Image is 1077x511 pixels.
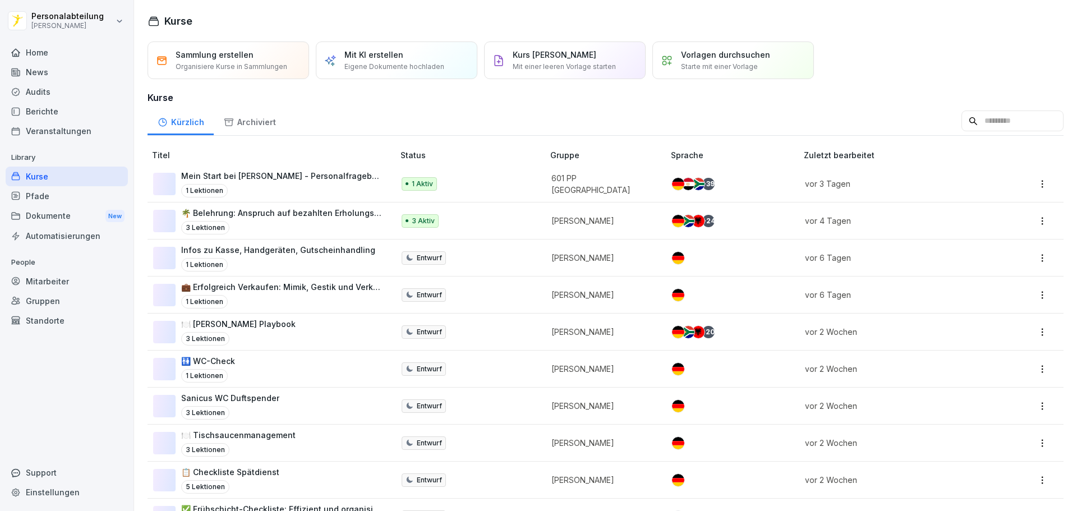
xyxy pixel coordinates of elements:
[181,480,229,494] p: 5 Lektionen
[417,475,442,485] p: Entwurf
[344,49,403,61] p: Mit KI erstellen
[671,149,799,161] p: Sprache
[6,62,128,82] a: News
[417,290,442,300] p: Entwurf
[672,363,684,375] img: de.svg
[6,254,128,271] p: People
[805,252,984,264] p: vor 6 Tagen
[551,215,653,227] p: [PERSON_NAME]
[682,215,694,227] img: za.svg
[181,295,228,309] p: 1 Lektionen
[164,13,192,29] h1: Kurse
[672,400,684,412] img: de.svg
[805,437,984,449] p: vor 2 Wochen
[682,326,694,338] img: za.svg
[6,311,128,330] a: Standorte
[702,178,715,190] div: + 39
[181,258,228,271] p: 1 Lektionen
[551,363,653,375] p: [PERSON_NAME]
[672,252,684,264] img: de.svg
[6,82,128,102] a: Audits
[692,178,705,190] img: za.svg
[176,49,254,61] p: Sammlung erstellen
[551,172,653,196] p: 601 PP [GEOGRAPHIC_DATA]
[6,43,128,62] a: Home
[805,178,984,190] p: vor 3 Tagen
[412,179,433,189] p: 1 Aktiv
[417,364,442,374] p: Entwurf
[672,474,684,486] img: de.svg
[551,326,653,338] p: [PERSON_NAME]
[6,482,128,502] a: Einstellungen
[551,400,653,412] p: [PERSON_NAME]
[551,474,653,486] p: [PERSON_NAME]
[6,291,128,311] a: Gruppen
[672,326,684,338] img: de.svg
[804,149,997,161] p: Zuletzt bearbeitet
[181,221,229,234] p: 3 Lektionen
[702,326,715,338] div: + 20
[181,406,229,420] p: 3 Lektionen
[805,474,984,486] p: vor 2 Wochen
[181,318,296,330] p: 🍽️ [PERSON_NAME] Playbook
[148,107,214,135] a: Kürzlich
[672,178,684,190] img: de.svg
[181,392,279,404] p: Sanicus WC Duftspender
[417,401,442,411] p: Entwurf
[6,271,128,291] a: Mitarbeiter
[805,363,984,375] p: vor 2 Wochen
[550,149,666,161] p: Gruppe
[6,226,128,246] a: Automatisierungen
[692,215,705,227] img: al.svg
[176,62,287,72] p: Organisiere Kurse in Sammlungen
[805,326,984,338] p: vor 2 Wochen
[148,91,1064,104] h3: Kurse
[513,49,596,61] p: Kurs [PERSON_NAME]
[805,215,984,227] p: vor 4 Tagen
[702,215,715,227] div: + 24
[6,121,128,141] div: Veranstaltungen
[6,206,128,227] div: Dokumente
[682,178,694,190] img: eg.svg
[181,184,228,197] p: 1 Lektionen
[681,49,770,61] p: Vorlagen durchsuchen
[6,149,128,167] p: Library
[417,327,442,337] p: Entwurf
[31,22,104,30] p: [PERSON_NAME]
[6,463,128,482] div: Support
[181,244,375,256] p: Infos zu Kasse, Handgeräten, Gutscheinhandling
[214,107,286,135] a: Archiviert
[31,12,104,21] p: Personalabteilung
[181,466,279,478] p: 📋 Checkliste Spätdienst
[672,215,684,227] img: de.svg
[6,102,128,121] a: Berichte
[681,62,758,72] p: Starte mit einer Vorlage
[805,289,984,301] p: vor 6 Tagen
[672,437,684,449] img: de.svg
[6,186,128,206] a: Pfade
[181,281,383,293] p: 💼 Erfolgreich Verkaufen: Mimik, Gestik und Verkaufspaare
[417,253,442,263] p: Entwurf
[105,210,125,223] div: New
[401,149,546,161] p: Status
[551,289,653,301] p: [PERSON_NAME]
[6,167,128,186] div: Kurse
[672,289,684,301] img: de.svg
[181,369,228,383] p: 1 Lektionen
[551,437,653,449] p: [PERSON_NAME]
[181,429,296,441] p: 🍽️ Tischsaucenmanagement
[181,332,229,346] p: 3 Lektionen
[417,438,442,448] p: Entwurf
[692,326,705,338] img: al.svg
[344,62,444,72] p: Eigene Dokumente hochladen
